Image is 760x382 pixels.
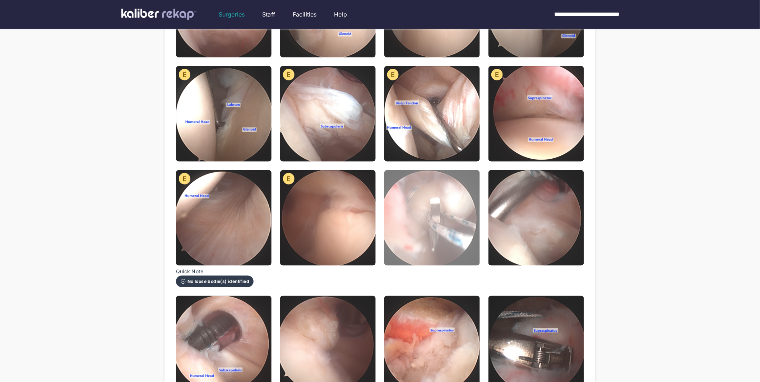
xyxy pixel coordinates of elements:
img: kaliber labs logo [121,9,196,20]
img: ch1_image_007.jpg [384,66,480,162]
img: ch1_image_011.jpg [384,170,480,266]
img: evaluation-icon.135c065c.svg [387,69,399,80]
img: ch1_image_010.jpg [280,170,376,266]
a: Facilities [293,10,317,19]
img: ch1_image_009.jpg [176,170,272,266]
a: Staff [262,10,275,19]
img: ch1_image_006.jpg [280,66,376,162]
img: check-circle-outline-white.611b8afe.svg [180,279,186,284]
a: Help [334,10,347,19]
img: evaluation-icon.135c065c.svg [179,69,190,80]
img: evaluation-icon.135c065c.svg [283,173,295,185]
img: evaluation-icon.135c065c.svg [491,69,503,80]
img: ch1_image_005.jpg [176,66,272,162]
img: evaluation-icon.135c065c.svg [283,69,295,80]
img: evaluation-icon.135c065c.svg [179,173,190,185]
img: ch1_image_012.jpg [488,170,584,266]
img: ch1_image_008.jpg [488,66,584,162]
div: No loose bodie(s) identified [180,279,249,284]
span: Quick Note [176,269,254,274]
a: Surgeries [219,10,245,19]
